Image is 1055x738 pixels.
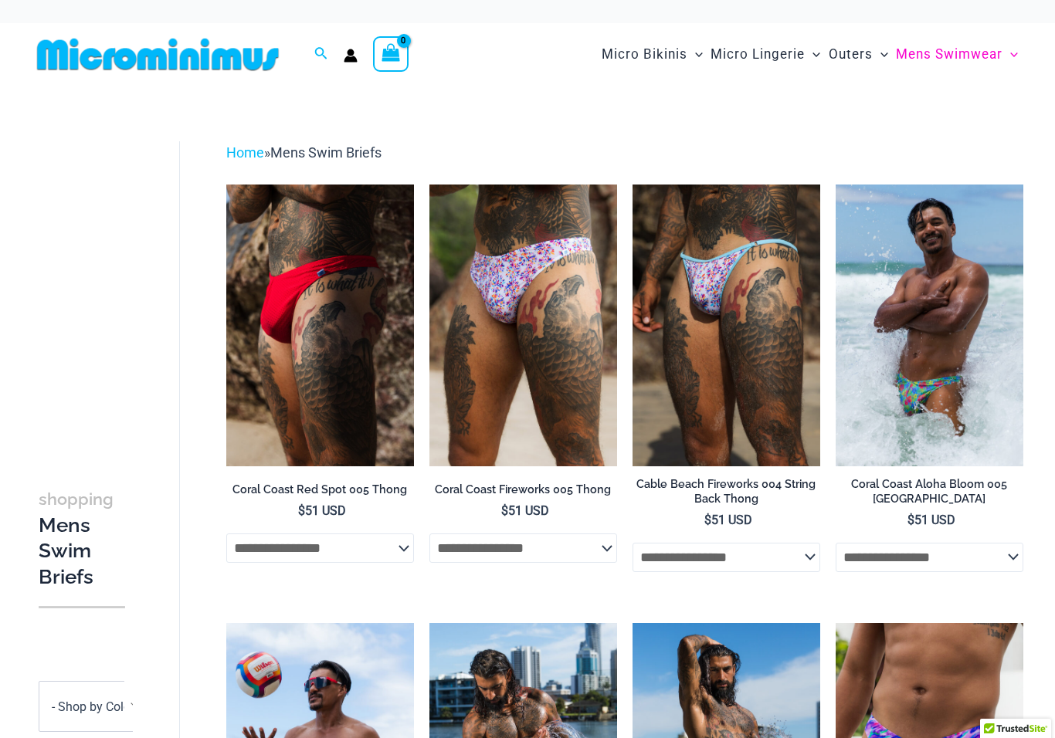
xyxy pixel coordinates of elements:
a: Coral Coast Aloha Bloom 005 Thong 09Coral Coast Aloha Bloom 005 Thong 18Coral Coast Aloha Bloom 0... [836,184,1023,466]
bdi: 51 USD [907,513,955,527]
bdi: 51 USD [704,513,752,527]
h2: Coral Coast Red Spot 005 Thong [226,482,414,497]
a: OutersMenu ToggleMenu Toggle [825,31,892,78]
span: - Shop by Color [52,699,134,714]
a: Micro BikinisMenu ToggleMenu Toggle [598,31,707,78]
bdi: 51 USD [501,503,549,518]
iframe: TrustedSite Certified [39,129,178,438]
span: Micro Bikinis [602,35,687,74]
span: Mens Swim Briefs [270,144,382,161]
span: $ [298,503,305,518]
span: Menu Toggle [873,35,888,74]
span: $ [907,513,914,527]
a: Micro LingerieMenu ToggleMenu Toggle [707,31,824,78]
a: Coral Coast Red Spot 005 Thong 11Coral Coast Red Spot 005 Thong 12Coral Coast Red Spot 005 Thong 12 [226,184,414,466]
span: $ [704,513,711,527]
a: Account icon link [344,49,358,63]
a: Mens SwimwearMenu ToggleMenu Toggle [892,31,1022,78]
span: Outers [829,35,873,74]
span: Menu Toggle [1002,35,1018,74]
a: Search icon link [314,45,328,64]
span: shopping [39,489,114,509]
img: MM SHOP LOGO FLAT [31,37,285,72]
img: Coral Coast Fireworks 005 Thong 01 [429,184,617,466]
img: Cable Beach Fireworks 004 String Back Thong 06 [633,184,820,466]
a: View Shopping Cart, empty [373,36,409,72]
a: Coral Coast Fireworks 005 Thong 01Coral Coast Fireworks 005 Thong 02Coral Coast Fireworks 005 Tho... [429,184,617,466]
span: Micro Lingerie [711,35,805,74]
img: Coral Coast Aloha Bloom 005 Thong 09 [836,184,1023,466]
h2: Coral Coast Fireworks 005 Thong [429,482,617,497]
span: » [226,144,382,161]
a: Coral Coast Red Spot 005 Thong [226,482,414,503]
span: Menu Toggle [805,35,820,74]
h2: Coral Coast Aloha Bloom 005 [GEOGRAPHIC_DATA] [836,477,1023,506]
bdi: 51 USD [298,503,346,518]
a: Coral Coast Aloha Bloom 005 [GEOGRAPHIC_DATA] [836,477,1023,512]
a: Coral Coast Fireworks 005 Thong [429,482,617,503]
a: Cable Beach Fireworks 004 String Back Thong [633,477,820,512]
span: - Shop by Color [39,682,146,731]
h3: Mens Swim Briefs [39,486,125,591]
a: Cable Beach Fireworks 004 String Back Thong 06Cable Beach Fireworks 004 String Back Thong 07Cable... [633,184,820,466]
h2: Cable Beach Fireworks 004 String Back Thong [633,477,820,506]
span: Mens Swimwear [896,35,1002,74]
span: Menu Toggle [687,35,703,74]
a: Home [226,144,264,161]
span: $ [501,503,508,518]
img: Coral Coast Red Spot 005 Thong 11 [226,184,414,466]
span: - Shop by Color [39,681,147,732]
nav: Site Navigation [595,29,1024,80]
